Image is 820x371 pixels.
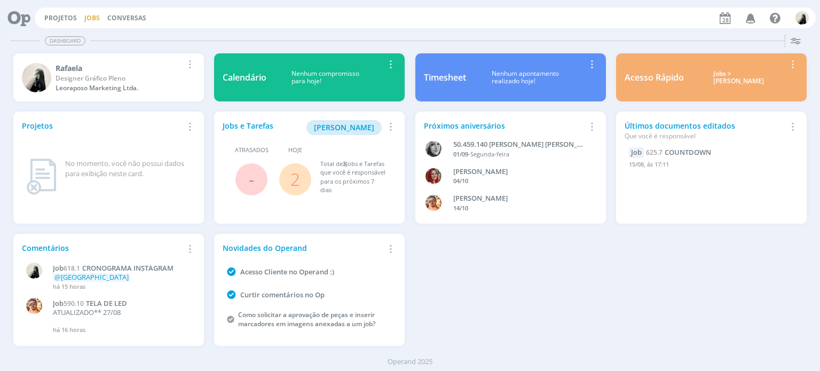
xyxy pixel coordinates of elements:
[425,168,441,184] img: G
[82,263,174,273] span: CRONOGRAMA INSTAGRAM
[629,158,794,173] div: 15/08, às 17:11
[235,146,269,155] span: Atrasados
[625,71,684,84] div: Acesso Rápido
[266,70,384,85] div: Nenhum compromisso para hoje!
[65,159,191,179] div: No momento, você não possui dados para exibição neste card.
[53,299,190,308] a: Job590.10TELA DE LED
[306,122,382,132] a: [PERSON_NAME]
[665,147,711,157] span: COUNTDOWN
[86,298,127,308] span: TELA DE LED
[453,177,468,185] span: 04/10
[288,146,302,155] span: Hoje
[466,70,585,85] div: Nenhum apontamento realizado hoje!
[56,74,183,83] div: Designer Gráfico Pleno
[646,148,663,157] span: 625.7
[22,63,51,92] img: R
[240,267,334,277] a: Acesso Cliente no Operand :)
[424,71,466,84] div: Timesheet
[64,299,84,308] span: 590.10
[41,14,80,22] button: Projetos
[629,147,644,158] div: Job
[223,242,384,254] div: Novidades do Operand
[22,242,183,254] div: Comentários
[453,193,585,204] div: VICTOR MIRON COUTO
[425,141,441,157] img: J
[53,326,85,334] span: há 16 horas
[53,282,85,290] span: há 15 horas
[795,9,809,27] button: R
[343,160,346,168] span: 3
[26,298,42,314] img: V
[64,264,80,273] span: 618.1
[306,120,382,135] button: [PERSON_NAME]
[238,310,375,328] a: Como solicitar a aprovação de peças e inserir marcadores em imagens anexadas a um job?
[470,150,509,158] span: Segunda-feira
[795,11,809,25] img: R
[453,150,468,158] span: 01/09
[54,272,129,282] span: @[GEOGRAPHIC_DATA]
[104,14,149,22] button: Conversas
[320,160,386,195] div: Total de Jobs e Tarefas que você é responsável para os próximos 7 dias
[453,150,585,159] div: -
[53,264,190,273] a: Job618.1CRONOGRAMA INSTAGRAM
[240,290,325,299] a: Curtir comentários no Op
[223,120,384,135] div: Jobs e Tarefas
[453,139,585,150] div: 50.459.140 JANAÍNA LUNA FERRO
[107,13,146,22] a: Conversas
[45,36,85,45] span: Dashboard
[453,204,468,212] span: 14/10
[625,131,786,141] div: Que você é responsável
[53,309,190,317] p: ATUALIZADO** 27/08
[56,83,183,93] div: Leoraposo Marketing Ltda.
[26,159,57,195] img: dashboard_not_found.png
[13,53,204,101] a: RRafaelaDesigner Gráfico PlenoLeoraposo Marketing Ltda.
[44,13,77,22] a: Projetos
[56,62,183,74] div: Rafaela
[415,53,606,101] a: TimesheetNenhum apontamentorealizado hoje!
[424,120,585,131] div: Próximos aniversários
[646,147,711,157] a: 625.7COUNTDOWN
[26,263,42,279] img: R
[249,168,254,191] span: -
[625,120,786,141] div: Últimos documentos editados
[453,167,585,177] div: GIOVANA DE OLIVEIRA PERSINOTI
[692,70,786,85] div: Jobs > [PERSON_NAME]
[84,13,100,22] a: Jobs
[290,168,300,191] a: 2
[314,122,374,132] span: [PERSON_NAME]
[81,14,103,22] button: Jobs
[223,71,266,84] div: Calendário
[22,120,183,131] div: Projetos
[425,195,441,211] img: V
